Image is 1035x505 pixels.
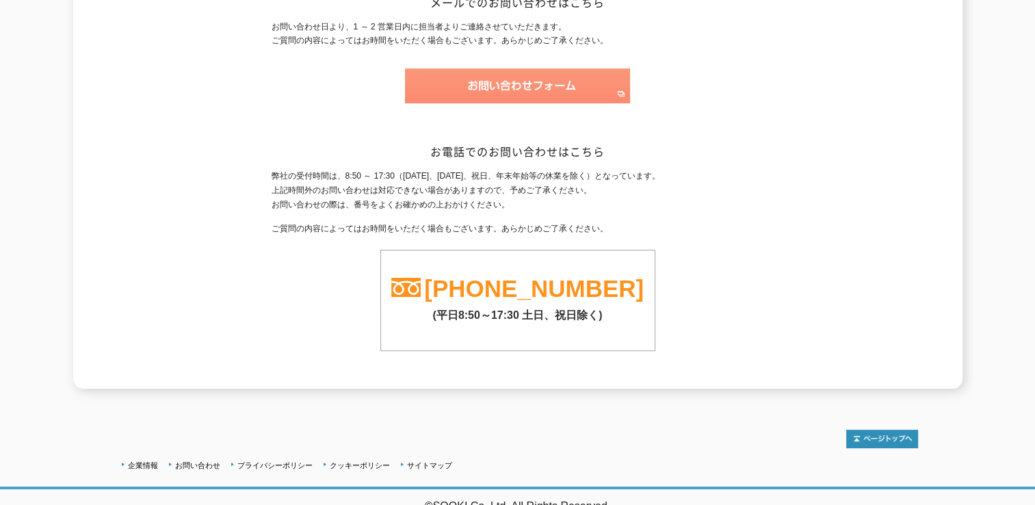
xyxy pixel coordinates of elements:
a: お問い合わせフォーム [405,91,630,101]
p: (平日8:50～17:30 土日、祝日除く) [381,302,655,323]
p: 弊社の受付時間は、8:50 ～ 17:30（[DATE]、[DATE]、祝日、年末年始等の休業を除く）となっています。 上記時間外のお問い合わせは対応できない場合がありますので、予めご了承くださ... [272,169,764,211]
a: 企業情報 [128,461,158,469]
a: サイトマップ [407,461,452,469]
p: お問い合わせ日より、1 ～ 2 営業日内に担当者よりご連絡させていただきます。 ご質問の内容によってはお時間をいただく場合もございます。あらかじめご了承ください。 [272,20,764,49]
a: クッキーポリシー [330,461,390,469]
a: プライバシーポリシー [237,461,313,469]
a: お問い合わせ [175,461,220,469]
img: お問い合わせフォーム [405,68,630,103]
a: [PHONE_NUMBER] [424,275,644,302]
img: トップページへ [846,430,918,448]
p: ご質問の内容によってはお時間をいただく場合もございます。あらかじめご了承ください。 [272,222,764,236]
h2: お電話でのお問い合わせはこちら [272,144,764,159]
